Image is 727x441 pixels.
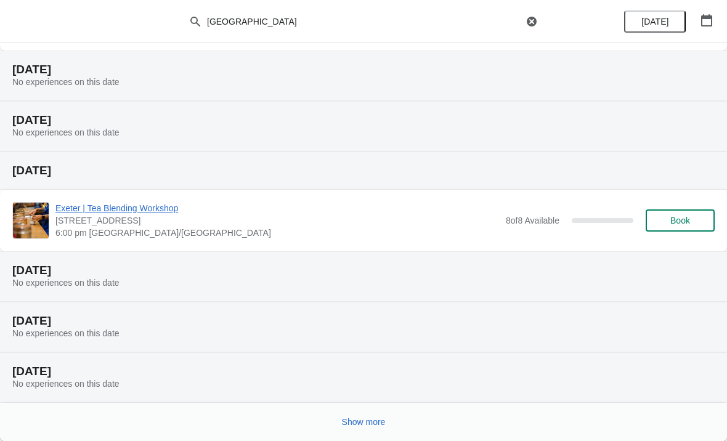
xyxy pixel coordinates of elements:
span: No experiences on this date [12,77,120,87]
h2: [DATE] [12,264,715,277]
h2: [DATE] [12,114,715,126]
button: Book [646,209,715,232]
span: [DATE] [641,17,668,26]
button: [DATE] [624,10,686,33]
img: Exeter | Tea Blending Workshop | 46 High Street, Exeter, EX4 3DJ | 6:00 pm Europe/London [13,203,49,238]
span: 8 of 8 Available [506,216,559,225]
span: Show more [342,417,386,427]
h2: [DATE] [12,315,715,327]
span: No experiences on this date [12,328,120,338]
span: No experiences on this date [12,278,120,288]
span: Book [670,216,690,225]
h2: [DATE] [12,63,715,76]
span: No experiences on this date [12,127,120,137]
span: Exeter | Tea Blending Workshop [55,202,500,214]
input: Search [206,10,523,33]
span: No experiences on this date [12,379,120,389]
h2: [DATE] [12,164,715,177]
span: [STREET_ADDRESS] [55,214,500,227]
span: 6:00 pm [GEOGRAPHIC_DATA]/[GEOGRAPHIC_DATA] [55,227,500,239]
button: Clear [526,15,538,28]
button: Show more [337,411,391,433]
h2: [DATE] [12,365,715,378]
